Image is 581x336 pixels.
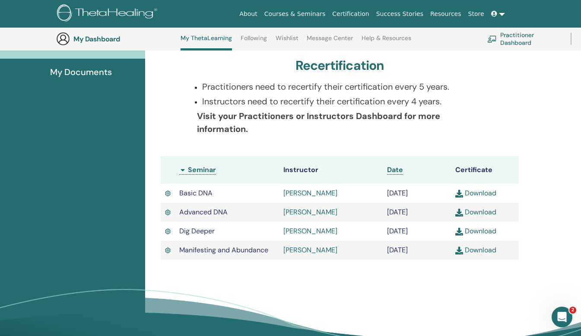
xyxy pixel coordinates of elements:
[455,207,496,217] a: Download
[279,156,383,184] th: Instructor
[283,245,337,254] a: [PERSON_NAME]
[455,226,496,236] a: Download
[276,35,298,48] a: Wishlist
[383,222,451,241] td: [DATE]
[283,207,337,217] a: [PERSON_NAME]
[179,188,213,198] span: Basic DNA
[329,6,372,22] a: Certification
[241,35,267,48] a: Following
[383,184,451,203] td: [DATE]
[50,66,112,79] span: My Documents
[283,226,337,236] a: [PERSON_NAME]
[165,189,171,198] img: Active Certificate
[373,6,427,22] a: Success Stories
[165,246,171,254] img: Active Certificate
[307,35,353,48] a: Message Center
[455,209,463,217] img: download.svg
[569,307,576,314] span: 2
[383,241,451,260] td: [DATE]
[487,35,497,42] img: chalkboard-teacher.svg
[362,35,411,48] a: Help & Resources
[202,80,488,93] p: Practitioners need to recertify their certification every 5 years.
[56,32,70,46] img: generic-user-icon.jpg
[57,4,160,24] img: logo.png
[202,95,488,108] p: Instructors need to recertify their certification every 4 years.
[465,6,488,22] a: Store
[179,207,228,217] span: Advanced DNA
[283,188,337,198] a: [PERSON_NAME]
[451,156,519,184] th: Certificate
[455,245,496,254] a: Download
[455,188,496,198] a: Download
[455,228,463,236] img: download.svg
[487,29,560,48] a: Practitioner Dashboard
[295,58,384,73] h3: Recertification
[236,6,260,22] a: About
[261,6,329,22] a: Courses & Seminars
[427,6,465,22] a: Resources
[387,165,403,174] span: Date
[197,110,440,135] b: Visit your Practitioners or Instructors Dashboard for more information.
[165,208,171,217] img: Active Certificate
[455,190,463,198] img: download.svg
[179,245,268,254] span: Manifesting and Abundance
[73,35,160,43] h3: My Dashboard
[383,203,451,222] td: [DATE]
[165,227,171,236] img: Active Certificate
[552,307,572,327] iframe: Intercom live chat
[179,226,215,236] span: Dig Deeper
[387,165,403,175] a: Date
[455,247,463,254] img: download.svg
[181,35,232,50] a: My ThetaLearning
